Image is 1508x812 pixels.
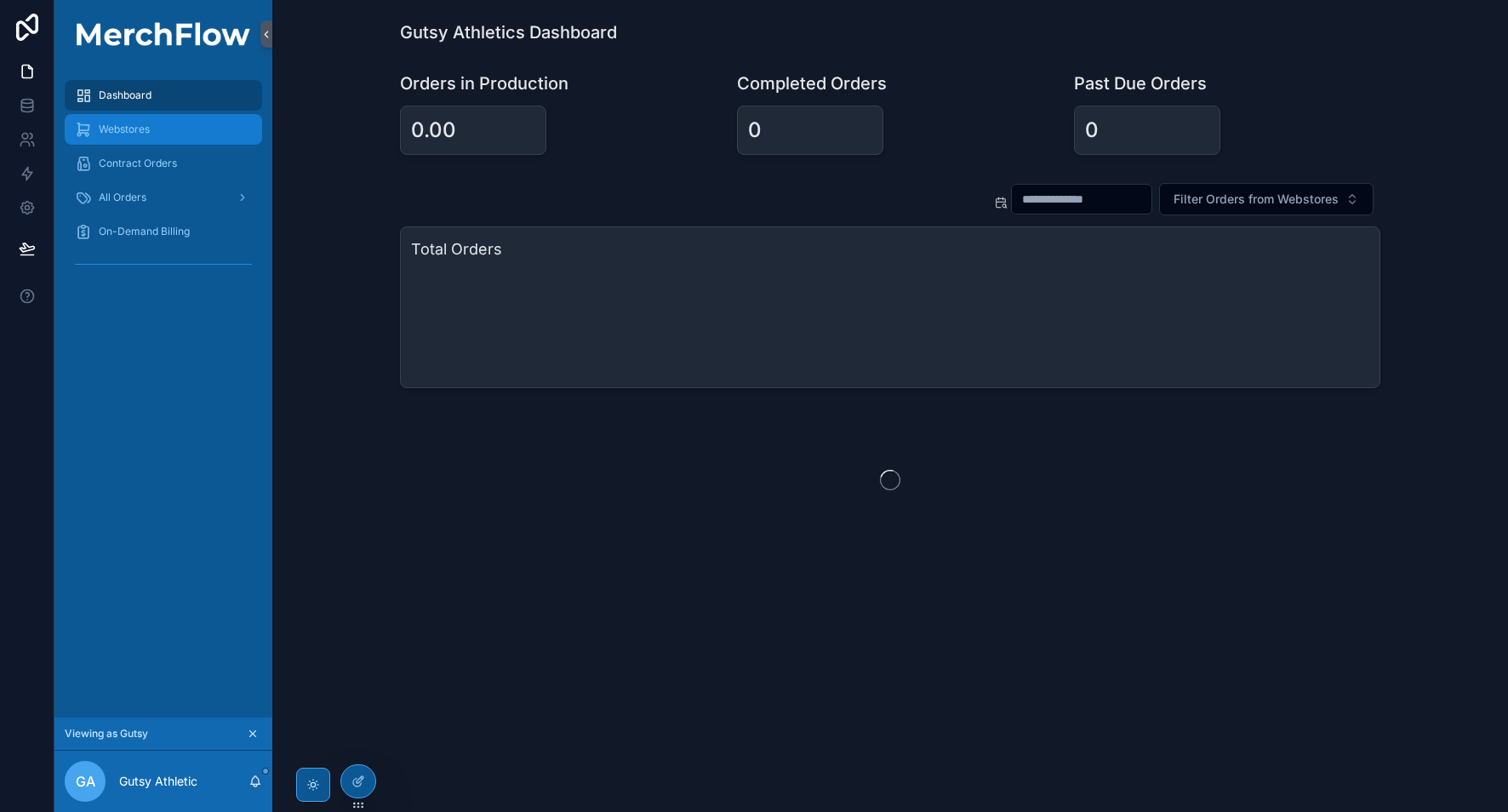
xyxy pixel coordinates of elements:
div: scrollable content [54,68,272,300]
a: On-Demand Billing [65,216,262,247]
span: All Orders [99,191,146,204]
a: Contract Orders [65,148,262,179]
a: Dashboard [65,80,262,111]
span: Viewing as Gutsy [65,727,148,741]
div: 0 [748,117,762,144]
button: Select Button [1159,183,1374,215]
img: App logo [65,22,262,46]
h1: Completed Orders [737,71,887,95]
span: On-Demand Billing [99,225,190,238]
h1: Gutsy Athletics Dashboard [400,20,617,44]
span: GA [76,771,95,792]
span: Filter Orders from Webstores [1174,191,1339,208]
h3: Total Orders [411,237,1369,261]
p: Gutsy Athletic [119,773,197,790]
span: Webstores [99,123,150,136]
div: 0 [1085,117,1099,144]
div: 0.00 [411,117,456,144]
a: All Orders [65,182,262,213]
h1: Past Due Orders [1074,71,1207,95]
span: Contract Orders [99,157,177,170]
a: Webstores [65,114,262,145]
span: Dashboard [99,89,151,102]
h1: Orders in Production [400,71,568,95]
